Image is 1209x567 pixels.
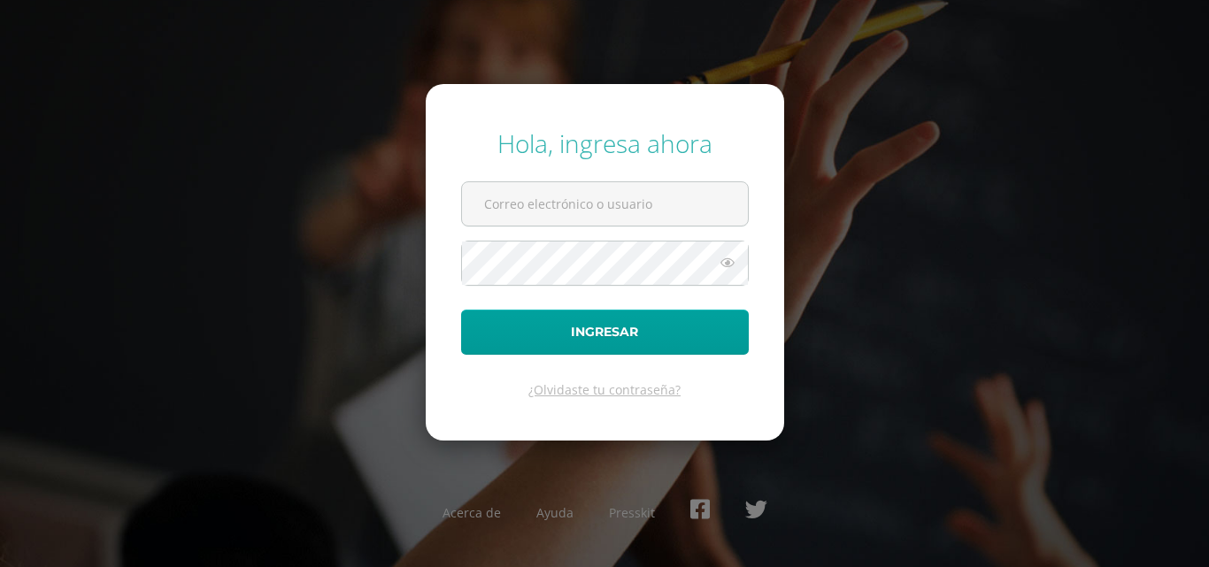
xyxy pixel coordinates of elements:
[462,182,748,226] input: Correo electrónico o usuario
[461,310,749,355] button: Ingresar
[461,126,749,160] div: Hola, ingresa ahora
[528,381,681,398] a: ¿Olvidaste tu contraseña?
[443,504,501,521] a: Acerca de
[609,504,655,521] a: Presskit
[536,504,574,521] a: Ayuda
